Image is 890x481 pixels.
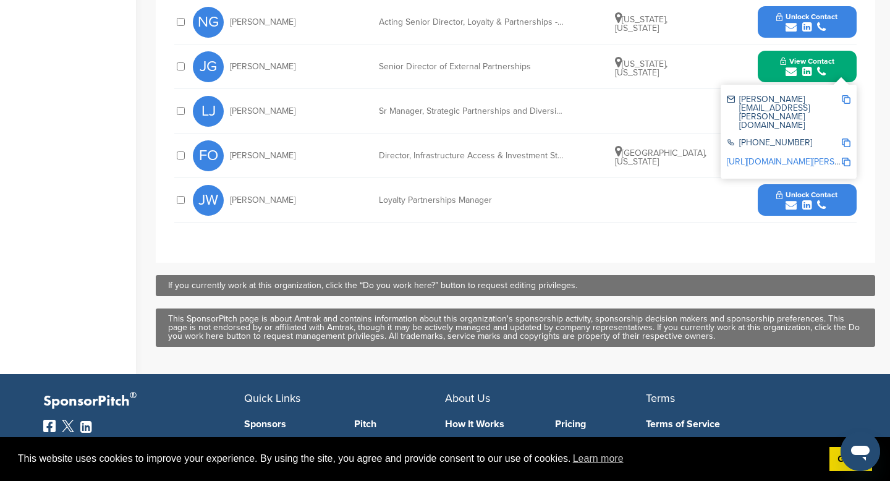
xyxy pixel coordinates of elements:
[842,158,850,166] img: Copy
[776,190,837,199] span: Unlock Contact
[445,419,536,429] a: How It Works
[727,95,841,130] div: [PERSON_NAME][EMAIL_ADDRESS][PERSON_NAME][DOMAIN_NAME]
[193,7,224,38] span: NG
[615,148,706,167] span: [GEOGRAPHIC_DATA], [US_STATE]
[168,315,863,341] div: This SponsorPitch page is about Amtrak and contains information about this organization's sponsor...
[193,51,224,82] span: JG
[379,18,564,27] div: Acting Senior Director, Loyalty & Partnerships - Amtrak Guest Rewards
[761,182,852,219] button: Unlock Contact
[62,420,74,432] img: Twitter
[727,138,841,149] div: [PHONE_NUMBER]
[43,420,56,432] img: Facebook
[776,12,837,21] span: Unlock Contact
[379,62,564,71] div: Senior Director of External Partnerships
[130,388,137,403] span: ®
[445,391,490,405] span: About Us
[193,185,224,216] span: JW
[615,14,667,33] span: [US_STATE], [US_STATE]
[379,151,564,160] div: Director, Infrastructure Access & Investment Strategic Partnerships
[193,96,224,127] span: LJ
[765,48,849,85] button: View Contact
[829,447,872,472] a: dismiss cookie message
[761,4,852,41] button: Unlock Contact
[230,18,295,27] span: [PERSON_NAME]
[841,432,880,471] iframe: Button to launch messaging window
[18,449,820,468] span: This website uses cookies to improve your experience. By using the site, you agree and provide co...
[646,391,675,405] span: Terms
[615,59,667,78] span: [US_STATE], [US_STATE]
[727,156,878,167] a: [URL][DOMAIN_NAME][PERSON_NAME]
[379,107,564,116] div: Sr Manager, Strategic Partnerships and Diversity Recruitment
[555,419,646,429] a: Pricing
[842,95,850,104] img: Copy
[43,393,244,411] p: SponsorPitch
[571,449,625,468] a: learn more about cookies
[193,140,224,171] span: FO
[379,196,564,205] div: Loyalty Partnerships Manager
[230,151,295,160] span: [PERSON_NAME]
[780,57,834,66] span: View Contact
[230,196,295,205] span: [PERSON_NAME]
[244,419,336,429] a: Sponsors
[230,62,295,71] span: [PERSON_NAME]
[842,138,850,147] img: Copy
[354,419,446,429] a: Pitch
[646,419,828,429] a: Terms of Service
[168,281,863,290] div: If you currently work at this organization, click the “Do you work here?” button to request editi...
[244,391,300,405] span: Quick Links
[230,107,295,116] span: [PERSON_NAME]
